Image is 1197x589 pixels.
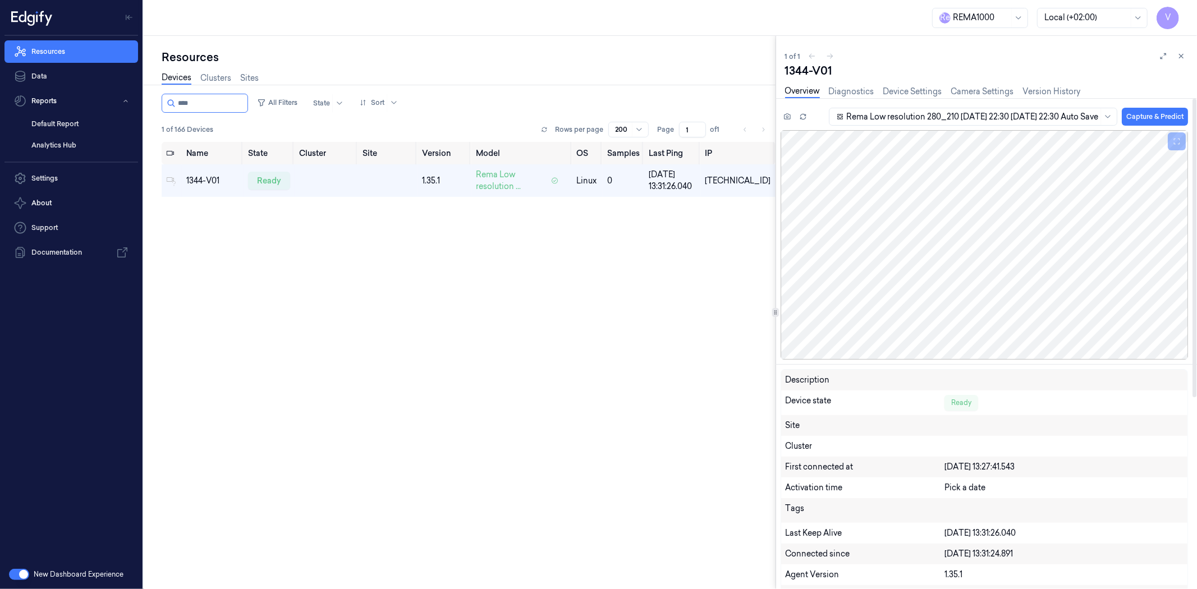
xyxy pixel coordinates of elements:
[603,142,644,164] th: Samples
[785,63,1188,79] div: 1344-V01
[883,86,942,98] a: Device Settings
[248,172,290,190] div: ready
[944,482,985,493] span: Pick a date
[829,86,874,98] a: Diagnostics
[944,548,1183,560] div: [DATE] 13:31:24.891
[244,142,295,164] th: State
[786,548,944,560] div: Connected since
[786,482,944,494] div: Activation time
[786,527,944,539] div: Last Keep Alive
[786,440,1183,452] div: Cluster
[710,125,728,135] span: of 1
[4,40,138,63] a: Resources
[737,122,771,137] nav: pagination
[1023,86,1081,98] a: Version History
[786,461,944,473] div: First connected at
[4,217,138,239] a: Support
[944,569,1183,581] div: 1.35.1
[786,395,944,411] div: Device state
[944,461,1183,473] div: [DATE] 13:27:41.543
[418,142,471,164] th: Version
[4,241,138,264] a: Documentation
[4,192,138,214] button: About
[186,175,239,187] div: 1344-V01
[295,142,358,164] th: Cluster
[644,142,701,164] th: Last Ping
[607,175,640,187] div: 0
[951,86,1014,98] a: Camera Settings
[944,527,1183,539] div: [DATE] 13:31:26.040
[701,142,776,164] th: IP
[785,52,801,61] span: 1 of 1
[786,374,944,386] div: Description
[22,136,138,155] a: Analytics Hub
[253,94,302,112] button: All Filters
[939,12,951,24] span: R e
[944,395,978,411] div: Ready
[572,142,603,164] th: OS
[786,420,1183,431] div: Site
[556,125,604,135] p: Rows per page
[785,85,820,98] a: Overview
[358,142,418,164] th: Site
[786,569,944,581] div: Agent Version
[786,503,944,518] div: Tags
[240,72,259,84] a: Sites
[200,72,231,84] a: Clusters
[4,90,138,112] button: Reports
[476,169,547,192] span: Rema Low resolution ...
[4,65,138,88] a: Data
[1122,108,1188,126] button: Capture & Predict
[422,175,467,187] div: 1.35.1
[162,72,191,85] a: Devices
[120,8,138,26] button: Toggle Navigation
[577,175,598,187] p: linux
[1157,7,1179,29] button: V
[649,169,696,192] div: [DATE] 13:31:26.040
[4,167,138,190] a: Settings
[162,125,213,135] span: 1 of 166 Devices
[658,125,675,135] span: Page
[22,114,138,134] a: Default Report
[162,49,776,65] div: Resources
[705,175,771,187] div: [TECHNICAL_ID]
[471,142,572,164] th: Model
[182,142,244,164] th: Name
